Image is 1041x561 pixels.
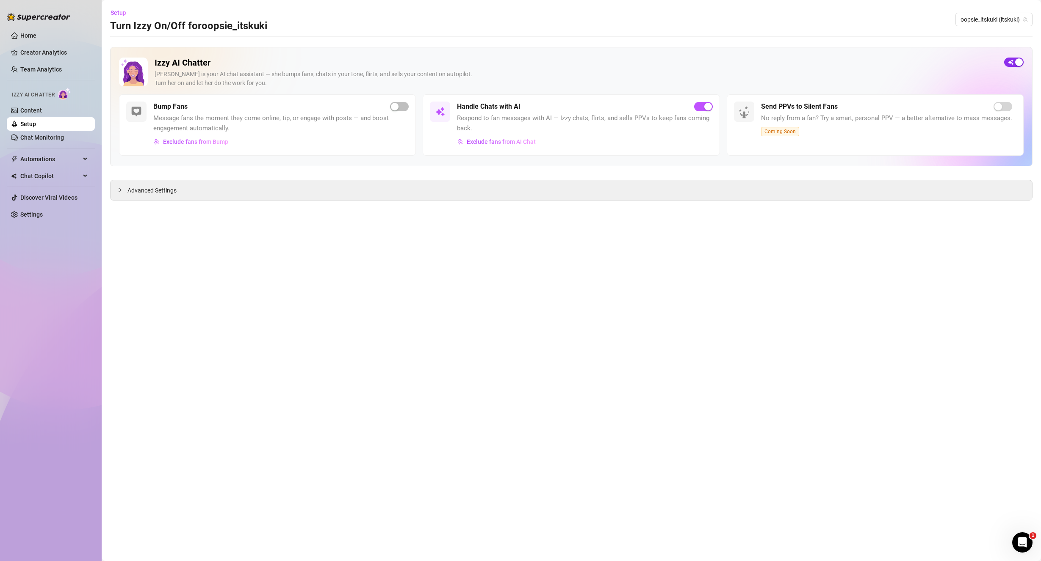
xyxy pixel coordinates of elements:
[131,107,141,117] img: svg%3e
[111,9,126,16] span: Setup
[761,102,838,112] h5: Send PPVs to Silent Fans
[739,106,752,120] img: silent-fans-ppv-o-N6Mmdf.svg
[435,107,445,117] img: svg%3e
[20,121,36,127] a: Setup
[117,185,127,195] div: collapsed
[153,102,188,112] h5: Bump Fans
[127,186,177,195] span: Advanced Settings
[11,173,17,179] img: Chat Copilot
[163,138,228,145] span: Exclude fans from Bump
[119,58,148,86] img: Izzy AI Chatter
[20,66,62,73] a: Team Analytics
[20,194,78,201] a: Discover Viral Videos
[467,138,536,145] span: Exclude fans from AI Chat
[761,127,799,136] span: Coming Soon
[11,156,18,162] span: thunderbolt
[12,91,55,99] span: Izzy AI Chatter
[1023,17,1028,22] span: team
[457,135,536,148] button: Exclude fans from AI Chat
[20,211,43,218] a: Settings
[155,70,997,88] div: [PERSON_NAME] is your AI chat assistant — she bumps fans, chats in your tone, flirts, and sells y...
[110,6,133,19] button: Setup
[20,169,80,183] span: Chat Copilot
[153,113,409,133] span: Message fans the moment they come online, tip, or engage with posts — and boost engagement automa...
[1030,532,1036,539] span: 1
[117,187,122,192] span: collapsed
[153,135,229,148] button: Exclude fans from Bump
[20,32,36,39] a: Home
[20,134,64,141] a: Chat Monitoring
[20,152,80,166] span: Automations
[155,58,997,68] h2: Izzy AI Chatter
[761,113,1012,124] span: No reply from a fan? Try a smart, personal PPV — a better alternative to mass messages.
[20,107,42,114] a: Content
[457,139,463,145] img: svg%3e
[7,13,70,21] img: logo-BBDzfeDw.svg
[154,139,160,145] img: svg%3e
[1012,532,1033,553] iframe: Intercom live chat
[110,19,267,33] h3: Turn Izzy On/Off for oopsie_itskuki
[457,113,712,133] span: Respond to fan messages with AI — Izzy chats, flirts, and sells PPVs to keep fans coming back.
[58,88,71,100] img: AI Chatter
[20,46,88,59] a: Creator Analytics
[961,13,1027,26] span: oopsie_itskuki (itskuki)
[457,102,520,112] h5: Handle Chats with AI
